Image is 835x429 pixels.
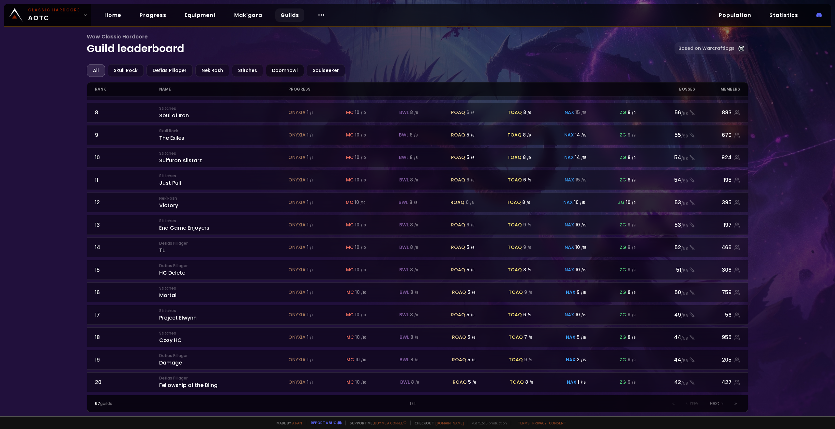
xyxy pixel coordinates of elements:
[564,132,574,138] span: nax
[414,313,418,318] small: / 8
[581,245,586,250] small: / 15
[28,7,80,23] span: AOTC
[452,289,466,296] span: roaq
[471,313,475,318] small: / 6
[95,288,159,296] div: 16
[632,223,636,228] small: / 9
[575,154,586,161] div: 14
[361,313,366,318] small: / 10
[523,222,531,228] div: 9
[695,266,740,274] div: 308
[632,290,636,295] small: / 9
[472,290,476,295] small: / 6
[361,290,366,295] small: / 10
[307,199,313,206] div: 1
[695,131,740,139] div: 670
[620,177,626,183] span: zg
[681,111,688,117] small: / 58
[410,177,418,183] div: 8
[575,132,586,138] div: 14
[644,288,695,296] div: 50
[399,222,409,228] span: bwl
[471,155,475,160] small: / 6
[581,178,586,183] small: / 15
[410,222,418,228] div: 8
[581,133,586,138] small: / 15
[159,240,288,246] small: Defias Pillager
[581,155,586,160] small: / 15
[565,109,574,116] span: nax
[714,8,756,22] a: Population
[681,313,688,319] small: / 58
[466,154,475,161] div: 5
[581,223,586,228] small: / 15
[310,178,313,183] small: / 1
[471,245,475,250] small: / 6
[565,244,574,251] span: nax
[632,133,636,138] small: / 9
[451,244,465,251] span: roaq
[310,290,313,295] small: / 1
[471,223,475,228] small: / 6
[355,154,366,161] div: 10
[628,266,636,273] div: 9
[581,110,586,115] small: / 15
[620,132,626,138] span: zg
[399,177,409,183] span: bwl
[95,311,159,319] div: 17
[575,311,586,318] div: 10
[620,154,626,161] span: zg
[288,177,306,183] span: onyxia
[288,311,306,318] span: onyxia
[87,282,749,302] a: 16StitchesMortalonyxia 1 /1mc 10 /10bwl 8 /8roaq 5 /6toaq 9 /9nax 9 /15zg 8 /950/58759
[159,173,288,179] small: Stitches
[644,266,695,274] div: 51
[87,148,749,167] a: 10StitchesSulfuron Allstarzonyxia 1 /1mc 10 /10bwl 8 /8roaq 5 /6toaq 8 /9nax 14 /15zg 8 /954/58924
[632,178,636,183] small: / 9
[355,266,366,273] div: 10
[466,266,475,273] div: 5
[307,244,313,251] div: 1
[738,46,744,51] img: Warcraftlog
[310,223,313,228] small: / 1
[399,311,409,318] span: bwl
[577,289,586,296] div: 9
[414,268,418,273] small: / 8
[355,222,366,228] div: 10
[466,177,475,183] div: 6
[159,263,288,277] div: HC Delete
[695,311,740,319] div: 56
[307,222,313,228] div: 1
[764,8,803,22] a: Statistics
[159,218,288,232] div: End Game Enjoyers
[451,154,465,161] span: roaq
[87,170,749,190] a: 11StitchesJust Pullonyxia 1 /1mc 10 /10bwl 8 /8roaq 6 /6toaq 6 /9nax 15 /15zg 8 /954/58195
[95,131,159,139] div: 9
[409,199,417,206] div: 8
[526,200,530,205] small: / 9
[307,311,313,318] div: 1
[467,289,476,296] div: 5
[414,245,418,250] small: / 8
[565,222,574,228] span: nax
[471,133,475,138] small: / 6
[523,266,531,273] div: 8
[355,244,366,251] div: 10
[628,109,636,116] div: 8
[628,311,636,318] div: 9
[695,288,740,296] div: 759
[159,330,288,336] small: Stitches
[95,153,159,162] div: 10
[632,110,636,115] small: / 9
[361,110,366,115] small: / 10
[681,223,688,229] small: / 58
[95,266,159,274] div: 15
[399,244,409,251] span: bwl
[628,244,636,251] div: 9
[508,244,522,251] span: toaq
[310,110,313,115] small: / 1
[527,268,531,273] small: / 9
[159,218,288,224] small: Stitches
[564,154,574,161] span: nax
[681,291,688,296] small: / 58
